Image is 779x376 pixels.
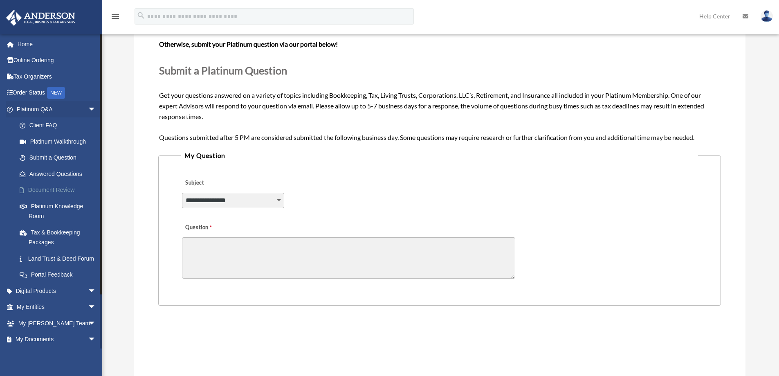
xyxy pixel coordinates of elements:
[110,14,120,21] a: menu
[6,101,108,117] a: Platinum Q&Aarrow_drop_down
[161,331,285,363] iframe: reCAPTCHA
[181,150,698,161] legend: My Question
[88,299,104,316] span: arrow_drop_down
[6,68,108,85] a: Tax Organizers
[182,178,260,189] label: Subject
[110,11,120,21] i: menu
[6,347,108,364] a: Online Learningarrow_drop_down
[6,299,108,315] a: My Entitiesarrow_drop_down
[11,182,108,198] a: Document Review
[137,11,146,20] i: search
[88,331,104,348] span: arrow_drop_down
[11,133,108,150] a: Platinum Walkthrough
[6,85,108,101] a: Order StatusNEW
[6,331,108,348] a: My Documentsarrow_drop_down
[6,52,108,69] a: Online Ordering
[159,18,720,141] span: Get your questions answered on a variety of topics including Bookkeeping, Tax, Living Trusts, Cor...
[11,166,108,182] a: Answered Questions
[88,283,104,299] span: arrow_drop_down
[11,117,108,134] a: Client FAQ
[88,347,104,364] span: arrow_drop_down
[6,315,108,331] a: My [PERSON_NAME] Teamarrow_drop_down
[6,283,108,299] a: Digital Productsarrow_drop_down
[47,87,65,99] div: NEW
[159,40,338,48] b: Otherwise, submit your Platinum question via our portal below!
[11,267,108,283] a: Portal Feedback
[11,198,108,224] a: Platinum Knowledge Room
[4,10,78,26] img: Anderson Advisors Platinum Portal
[88,315,104,332] span: arrow_drop_down
[159,64,287,77] span: Submit a Platinum Question
[88,101,104,118] span: arrow_drop_down
[761,10,773,22] img: User Pic
[11,150,104,166] a: Submit a Question
[11,250,108,267] a: Land Trust & Deed Forum
[182,222,245,234] label: Question
[11,224,108,250] a: Tax & Bookkeeping Packages
[6,36,108,52] a: Home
